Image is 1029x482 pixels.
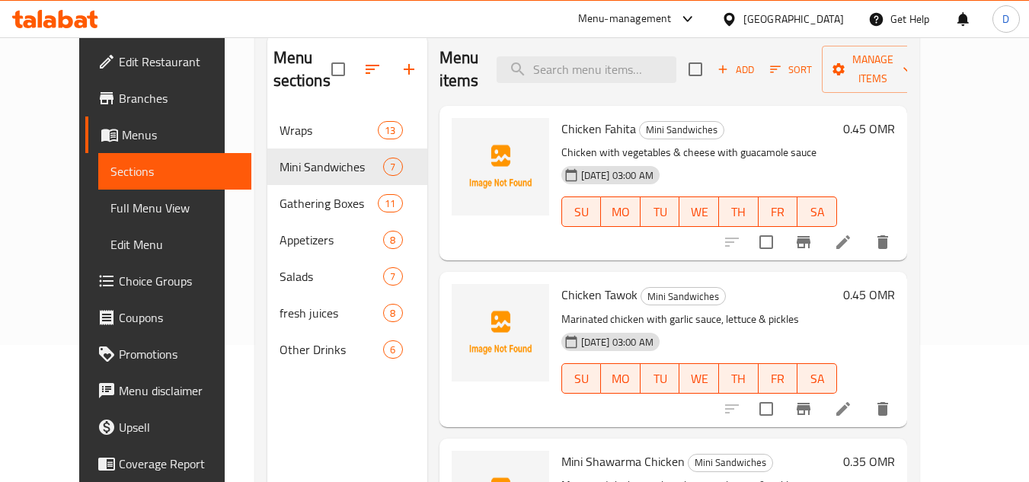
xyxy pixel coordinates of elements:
[98,190,251,226] a: Full Menu View
[119,455,239,473] span: Coverage Report
[834,233,852,251] a: Edit menu item
[122,126,239,144] span: Menus
[383,231,402,249] div: items
[391,51,427,88] button: Add section
[843,451,895,472] h6: 0.35 OMR
[383,304,402,322] div: items
[759,196,798,227] button: FR
[607,201,634,223] span: MO
[864,391,901,427] button: delete
[834,50,912,88] span: Manage items
[797,196,837,227] button: SA
[607,368,634,390] span: MO
[384,270,401,284] span: 7
[452,118,549,215] img: Chicken Fahita
[497,56,676,83] input: search
[322,53,354,85] span: Select all sections
[641,288,725,305] span: Mini Sandwiches
[685,201,713,223] span: WE
[864,224,901,260] button: delete
[719,196,759,227] button: TH
[766,58,816,81] button: Sort
[379,196,401,211] span: 11
[561,117,636,140] span: Chicken Fahita
[688,454,773,472] div: Mini Sandwiches
[280,340,384,359] span: Other Drinks
[785,224,822,260] button: Branch-specific-item
[641,196,680,227] button: TU
[110,162,239,180] span: Sections
[267,331,427,368] div: Other Drinks6
[725,201,753,223] span: TH
[280,194,379,212] span: Gathering Boxes
[98,226,251,263] a: Edit Menu
[119,89,239,107] span: Branches
[119,308,239,327] span: Coupons
[750,393,782,425] span: Select to update
[715,61,756,78] span: Add
[384,343,401,357] span: 6
[280,267,384,286] span: Salads
[843,284,895,305] h6: 0.45 OMR
[267,258,427,295] div: Salads7
[267,185,427,222] div: Gathering Boxes11
[641,287,726,305] div: Mini Sandwiches
[797,363,837,394] button: SA
[770,61,812,78] span: Sort
[267,295,427,331] div: fresh juices8
[267,106,427,374] nav: Menu sections
[110,199,239,217] span: Full Menu View
[85,445,251,482] a: Coverage Report
[689,454,772,471] span: Mini Sandwiches
[743,11,844,27] div: [GEOGRAPHIC_DATA]
[280,158,384,176] span: Mini Sandwiches
[384,160,401,174] span: 7
[267,148,427,185] div: Mini Sandwiches7
[280,231,384,249] span: Appetizers
[561,283,638,306] span: Chicken Tawok
[384,306,401,321] span: 8
[561,310,837,329] p: Marinated chicken with garlic sauce, lettuce & pickles
[85,80,251,117] a: Branches
[273,46,331,92] h2: Menu sections
[822,46,924,93] button: Manage items
[679,196,719,227] button: WE
[640,121,724,139] span: Mini Sandwiches
[384,233,401,247] span: 8
[575,168,660,183] span: [DATE] 03:00 AM
[601,363,641,394] button: MO
[452,284,549,381] img: Chicken Tawok
[85,299,251,336] a: Coupons
[85,117,251,153] a: Menus
[804,201,831,223] span: SA
[110,235,239,254] span: Edit Menu
[85,409,251,445] a: Upsell
[439,46,479,92] h2: Menu items
[119,53,239,71] span: Edit Restaurant
[639,121,724,139] div: Mini Sandwiches
[379,123,401,138] span: 13
[575,335,660,350] span: [DATE] 03:00 AM
[561,143,837,162] p: Chicken with vegetables & cheese with guacamole sauce
[568,368,596,390] span: SU
[383,340,402,359] div: items
[641,363,680,394] button: TU
[119,381,239,400] span: Menu disclaimer
[843,118,895,139] h6: 0.45 OMR
[119,418,239,436] span: Upsell
[578,10,672,28] div: Menu-management
[378,194,402,212] div: items
[383,158,402,176] div: items
[685,368,713,390] span: WE
[98,153,251,190] a: Sections
[85,372,251,409] a: Menu disclaimer
[280,121,379,139] span: Wraps
[561,196,602,227] button: SU
[679,53,711,85] span: Select section
[834,400,852,418] a: Edit menu item
[85,263,251,299] a: Choice Groups
[719,363,759,394] button: TH
[785,391,822,427] button: Branch-specific-item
